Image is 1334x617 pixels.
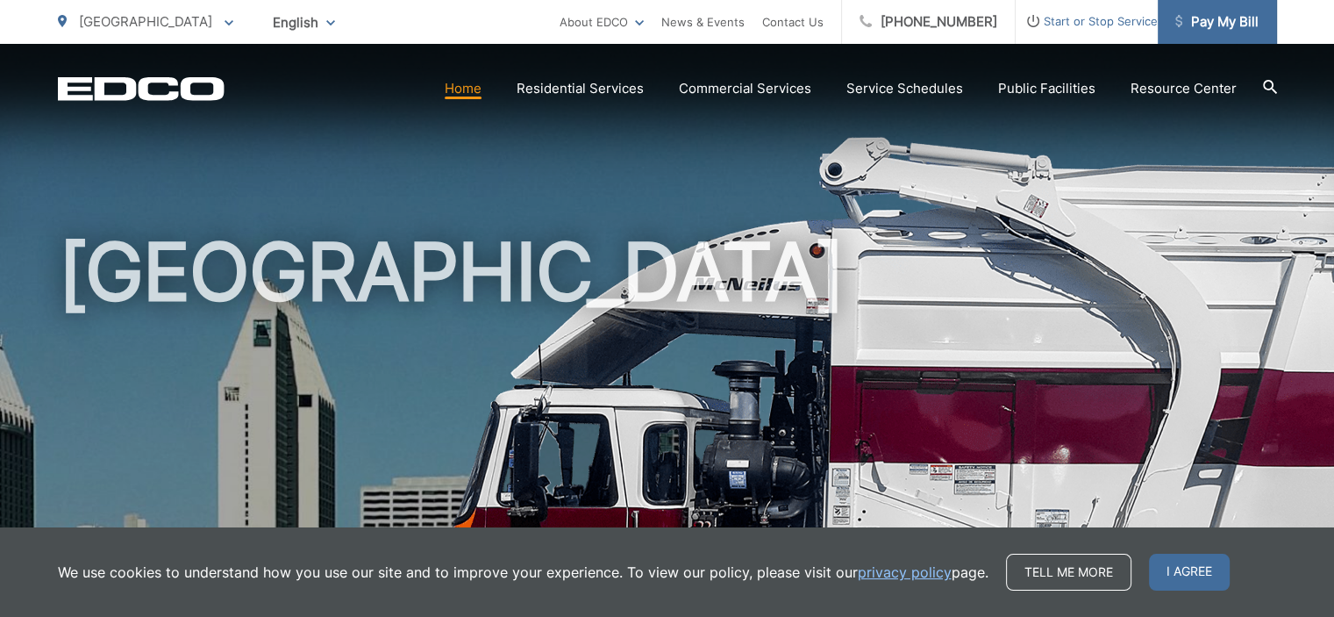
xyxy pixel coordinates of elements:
span: [GEOGRAPHIC_DATA] [79,13,212,30]
p: We use cookies to understand how you use our site and to improve your experience. To view our pol... [58,562,988,583]
a: privacy policy [858,562,952,583]
a: Public Facilities [998,78,1095,99]
span: English [260,7,348,38]
span: Pay My Bill [1175,11,1259,32]
a: Contact Us [762,11,824,32]
a: Tell me more [1006,554,1131,591]
a: News & Events [661,11,745,32]
a: Commercial Services [679,78,811,99]
a: Service Schedules [846,78,963,99]
span: I agree [1149,554,1230,591]
a: Residential Services [517,78,644,99]
a: Home [445,78,482,99]
a: Resource Center [1131,78,1237,99]
a: EDCD logo. Return to the homepage. [58,76,225,101]
a: About EDCO [560,11,644,32]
